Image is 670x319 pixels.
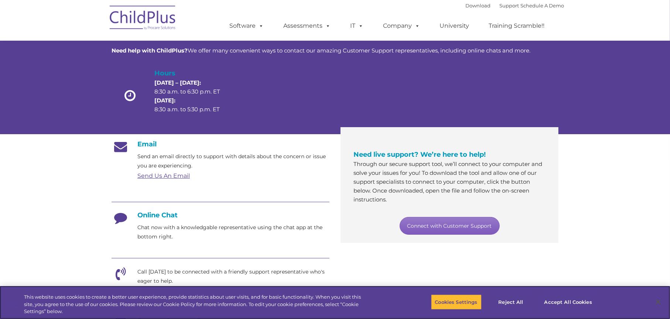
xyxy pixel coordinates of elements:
[137,172,190,179] a: Send Us An Email
[343,18,371,33] a: IT
[154,78,233,114] p: 8:30 a.m. to 6:30 p.m. ET 8:30 a.m. to 5:30 p.m. ET
[376,18,427,33] a: Company
[137,223,329,241] p: Chat now with a knowledgable representative using the chat app at the bottom right.
[154,79,201,86] strong: [DATE] – [DATE]:
[24,293,369,315] div: This website uses cookies to create a better user experience, provide statistics about user visit...
[276,18,338,33] a: Assessments
[112,211,329,219] h4: Online Chat
[540,294,596,310] button: Accept All Cookies
[520,3,564,9] a: Schedule A Demo
[353,150,486,159] span: Need live support? We’re here to help!
[499,3,519,9] a: Support
[481,18,552,33] a: Training Scramble!!
[106,0,180,37] img: ChildPlus by Procare Solutions
[431,294,482,310] button: Cookies Settings
[465,3,490,9] a: Download
[137,152,329,170] p: Send an email directly to support with details about the concern or issue you are experiencing.
[432,18,476,33] a: University
[112,140,329,148] h4: Email
[154,97,175,104] strong: [DATE]:
[112,47,530,54] span: We offer many convenient ways to contact our amazing Customer Support representatives, including ...
[112,47,188,54] strong: Need help with ChildPlus?
[353,160,546,204] p: Through our secure support tool, we’ll connect to your computer and solve your issues for you! To...
[465,3,564,9] font: |
[137,267,329,286] p: Call [DATE] to be connected with a friendly support representative who's eager to help.
[154,68,233,78] h4: Hours
[400,217,500,235] a: Connect with Customer Support
[488,294,534,310] button: Reject All
[650,294,666,310] button: Close
[222,18,271,33] a: Software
